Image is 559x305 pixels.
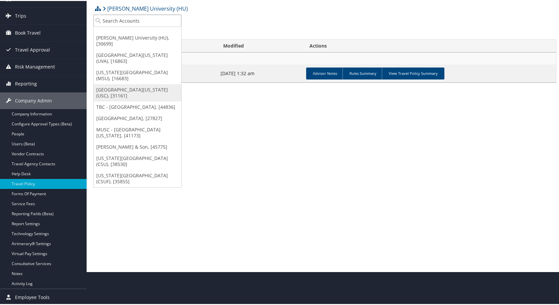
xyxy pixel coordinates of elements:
a: [US_STATE][GEOGRAPHIC_DATA] (MSU), [16683] [94,66,181,83]
a: [GEOGRAPHIC_DATA][US_STATE] (USC), [31161] [94,83,181,100]
a: View Travel Policy Summary [382,67,444,78]
td: [PERSON_NAME] University (HU) [94,52,556,64]
span: Reporting [15,75,37,91]
a: [PERSON_NAME] & Son, [45775] [94,140,181,152]
a: [PERSON_NAME] University (HU), [30699] [94,31,181,49]
span: Company Admin [15,91,52,108]
a: [GEOGRAPHIC_DATA][US_STATE] (UVA), [16863] [94,49,181,66]
th: Modified: activate to sort column ascending [217,39,303,52]
a: Rules Summary [342,67,383,78]
a: TBC - [GEOGRAPHIC_DATA], [44836] [94,100,181,112]
a: [US_STATE][GEOGRAPHIC_DATA] (CSU), [38530] [94,152,181,169]
a: [PERSON_NAME] University (HU) [103,1,188,14]
a: [GEOGRAPHIC_DATA], [27827] [94,112,181,123]
a: MUSC - [GEOGRAPHIC_DATA][US_STATE], [41173] [94,123,181,140]
span: Travel Approval [15,41,50,57]
span: Trips [15,7,26,23]
span: Employee Tools [15,288,50,305]
input: Search Accounts [94,14,181,26]
span: Risk Management [15,58,55,74]
th: Actions [303,39,556,52]
a: [US_STATE][GEOGRAPHIC_DATA] (CSUF), [35855] [94,169,181,186]
td: [DATE] 1:32 am [217,64,303,81]
span: Book Travel [15,24,41,40]
a: Advisor Notes [306,67,344,78]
